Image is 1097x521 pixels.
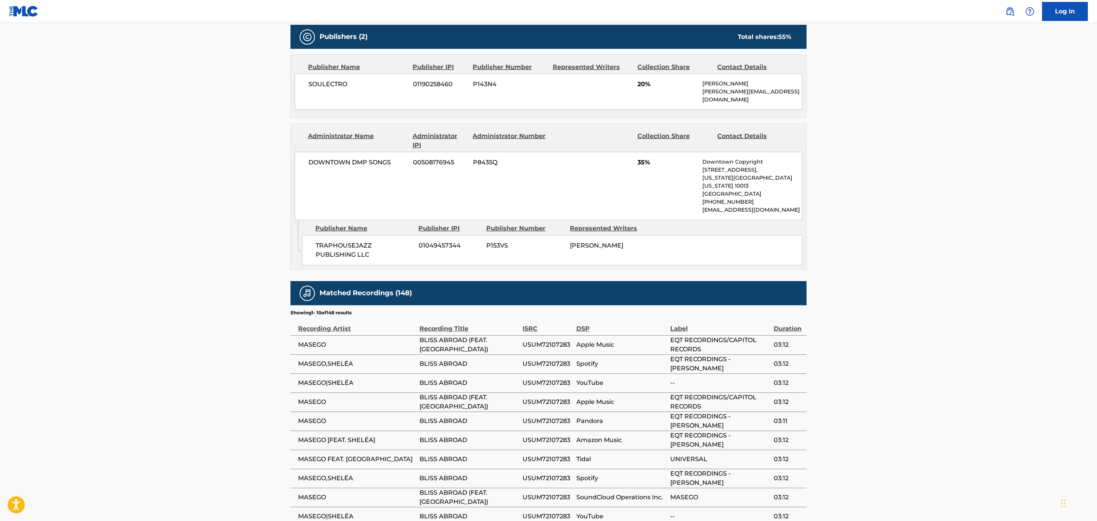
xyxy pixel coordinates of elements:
span: -- [670,512,770,521]
span: MASEGO [298,340,416,349]
span: USUM72107283 [523,378,572,388]
span: P143N4 [473,80,547,89]
span: Apple Music [576,397,666,407]
p: Showing 1 - 10 of 148 results [290,309,352,316]
div: Publisher IPI [418,224,481,233]
span: MASEGO [298,493,416,502]
span: 03:12 [774,397,803,407]
div: Help [1022,4,1037,19]
span: BLISS ABROAD [419,416,519,426]
div: Publisher Name [308,63,407,72]
p: [EMAIL_ADDRESS][DOMAIN_NAME] [702,206,802,214]
h5: Publishers (2) [319,32,368,41]
img: MLC Logo [9,6,39,17]
span: UNIVERSAL [670,455,770,464]
span: SoundCloud Operations Inc. [576,493,666,502]
span: EQT RECORDINGS - [PERSON_NAME] [670,431,770,449]
span: BLISS ABROAD [419,378,519,388]
img: Publishers [303,32,312,42]
span: EQT RECORDINGS - [PERSON_NAME] [670,469,770,487]
span: Spotify [576,359,666,368]
span: BLISS ABROAD [419,359,519,368]
iframe: Chat Widget [1059,484,1097,521]
span: MASEGO,SHELÉA [298,474,416,483]
span: Spotify [576,474,666,483]
span: 00508176945 [413,158,467,167]
div: Drag [1061,492,1066,515]
span: 03:12 [774,512,803,521]
span: 03:12 [774,378,803,388]
span: 03:12 [774,359,803,368]
span: 01049457344 [419,241,481,250]
span: 03:11 [774,416,803,426]
span: MASEGO FEAT. [GEOGRAPHIC_DATA] [298,455,416,464]
span: USUM72107283 [523,436,572,445]
span: Pandora [576,416,666,426]
img: Matched Recordings [303,289,312,298]
p: [STREET_ADDRESS], [702,166,802,174]
span: BLISS ABROAD [419,512,519,521]
span: TRAPHOUSEJAZZ PUBLISHING LLC [316,241,413,259]
span: 03:12 [774,340,803,349]
div: Represented Writers [553,63,632,72]
span: EQT RECORDINGS - [PERSON_NAME] [670,355,770,373]
span: USUM72107283 [523,359,572,368]
div: Contact Details [717,63,791,72]
span: 03:12 [774,436,803,445]
div: DSP [576,316,666,333]
span: EQT RECORDINGS - [PERSON_NAME] [670,412,770,430]
span: BLISS ABROAD [419,436,519,445]
span: Amazon Music [576,436,666,445]
p: [US_STATE][GEOGRAPHIC_DATA][US_STATE] 10013 [702,174,802,190]
span: YouTube [576,512,666,521]
div: Administrator Number [473,132,547,150]
span: YouTube [576,378,666,388]
span: SOULECTRO [308,80,407,89]
div: Recording Title [419,316,519,333]
div: Represented Writers [570,224,648,233]
div: Total shares: [738,32,791,42]
span: Apple Music [576,340,666,349]
span: BLISS ABROAD (FEAT. [GEOGRAPHIC_DATA]) [419,393,519,411]
span: 20% [637,80,697,89]
span: BLISS ABROAD [419,474,519,483]
span: 01190258460 [413,80,467,89]
img: help [1025,7,1034,16]
div: Recording Artist [298,316,416,333]
div: Administrator IPI [413,132,467,150]
span: -- [670,378,770,388]
span: MASEGO [298,416,416,426]
span: USUM72107283 [523,474,572,483]
a: Public Search [1002,4,1018,19]
span: USUM72107283 [523,512,572,521]
a: Log In [1042,2,1088,21]
div: Label [670,316,770,333]
span: Tidal [576,455,666,464]
span: [PERSON_NAME] [570,242,623,249]
img: search [1005,7,1015,16]
div: Publisher Number [486,224,564,233]
span: BLISS ABROAD (FEAT. [GEOGRAPHIC_DATA]) [419,336,519,354]
div: Collection Share [637,132,711,150]
p: Downtown Copyright [702,158,802,166]
span: 03:12 [774,493,803,502]
div: Contact Details [717,132,791,150]
div: ISRC [523,316,572,333]
span: MASEGO [FEAT. SHELÉA] [298,436,416,445]
span: USUM72107283 [523,455,572,464]
h5: Matched Recordings (148) [319,289,412,297]
span: MASEGO,SHELÉA [298,359,416,368]
span: MASEGO|SHELÉA [298,378,416,388]
div: Administrator Name [308,132,407,150]
p: [PERSON_NAME] [702,80,802,88]
p: [PHONE_NUMBER] [702,198,802,206]
span: BLISS ABROAD [419,455,519,464]
span: USUM72107283 [523,416,572,426]
span: EQT RECORDINGS/CAPITOL RECORDS [670,393,770,411]
span: USUM72107283 [523,340,572,349]
div: Duration [774,316,803,333]
span: BLISS ABROAD (FEAT. [GEOGRAPHIC_DATA]) [419,488,519,507]
div: Collection Share [637,63,711,72]
span: P8435Q [473,158,547,167]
